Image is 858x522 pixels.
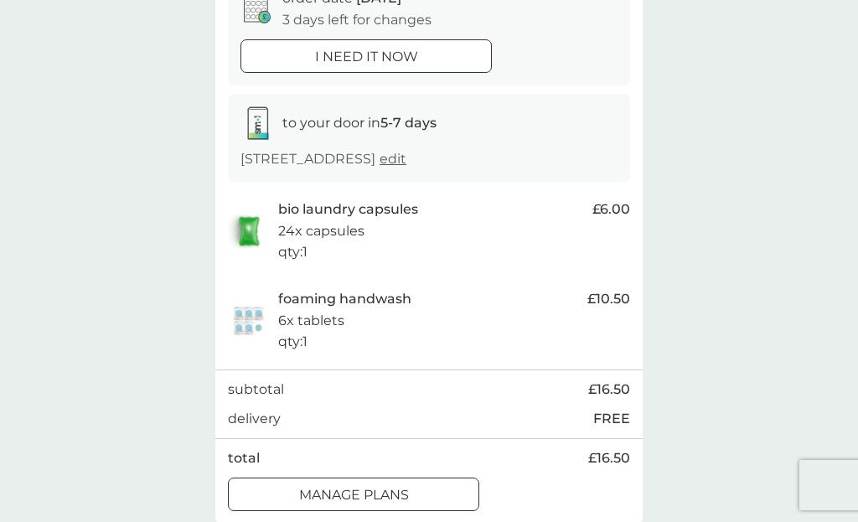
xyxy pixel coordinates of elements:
span: £16.50 [588,447,630,469]
p: manage plans [299,484,409,506]
p: foaming handwash [278,288,411,310]
p: i need it now [315,46,418,68]
p: 24x capsules [278,220,364,242]
button: manage plans [228,478,479,511]
span: £16.50 [588,379,630,401]
p: 6x tablets [278,310,344,332]
span: £10.50 [587,288,630,310]
p: [STREET_ADDRESS] [240,148,406,170]
span: to your door in [282,115,437,131]
button: i need it now [240,39,492,73]
p: subtotal [228,379,284,401]
p: total [228,447,260,469]
a: edit [380,151,406,167]
p: qty : 1 [278,241,308,263]
p: FREE [593,408,630,430]
strong: 5-7 days [380,115,437,131]
p: delivery [228,408,281,430]
p: qty : 1 [278,331,308,353]
p: bio laundry capsules [278,199,418,220]
span: £6.00 [592,199,630,220]
p: 3 days left for changes [282,9,432,31]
